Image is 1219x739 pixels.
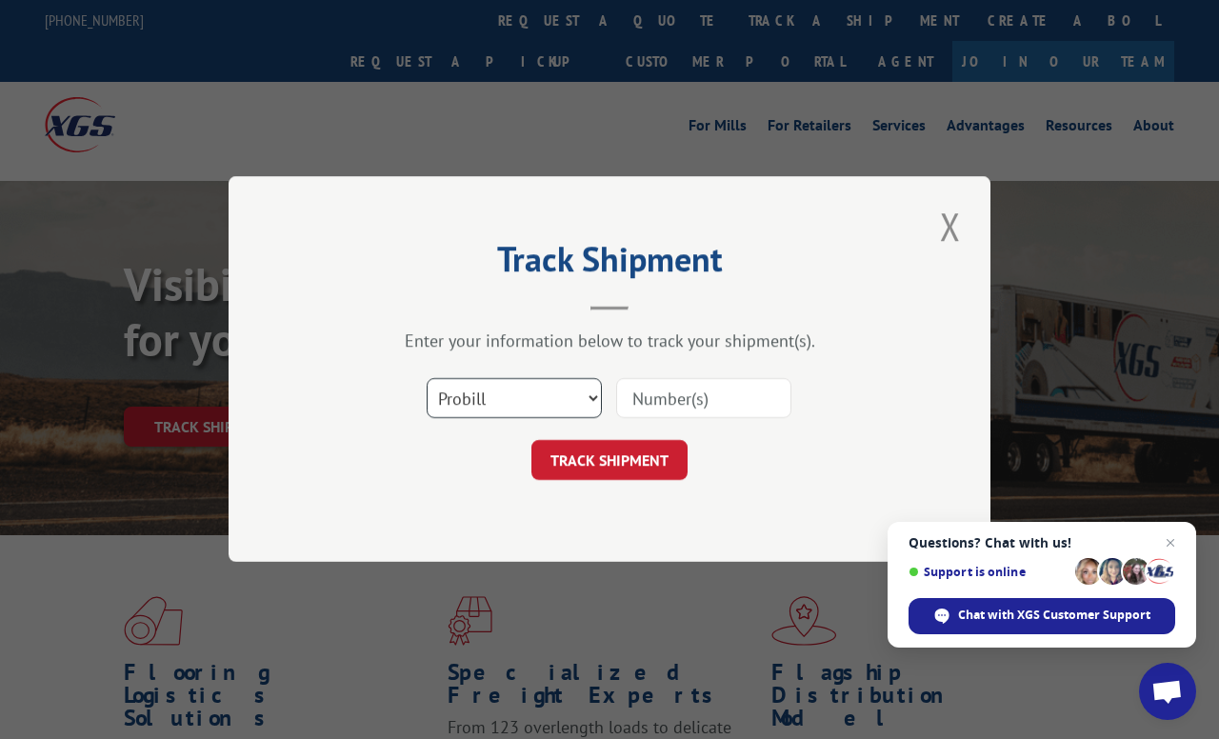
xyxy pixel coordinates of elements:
input: Number(s) [616,379,791,419]
span: Support is online [909,565,1069,579]
h2: Track Shipment [324,246,895,282]
span: Chat with XGS Customer Support [909,598,1175,634]
span: Questions? Chat with us! [909,535,1175,550]
button: TRACK SHIPMENT [531,441,688,481]
div: Enter your information below to track your shipment(s). [324,330,895,352]
span: Chat with XGS Customer Support [958,607,1150,624]
a: Open chat [1139,663,1196,720]
button: Close modal [934,200,967,252]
